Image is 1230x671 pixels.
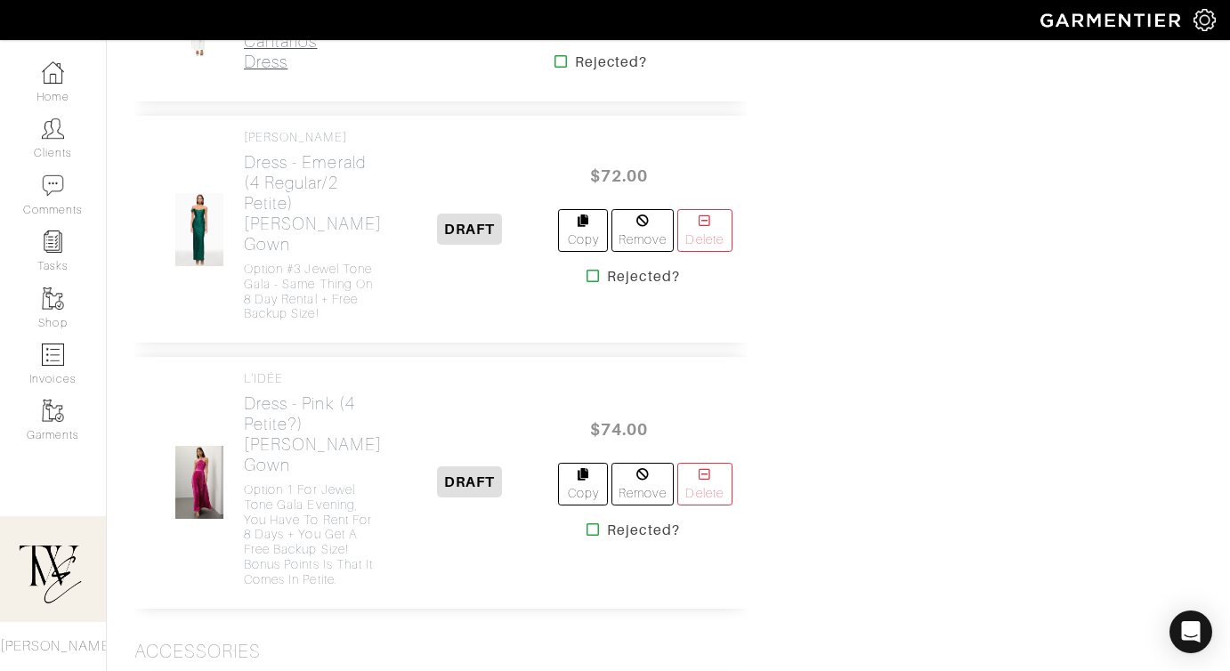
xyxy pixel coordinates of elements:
[42,117,64,140] img: clients-icon-6bae9207a08558b7cb47a8932f037763ab4055f8c8b6bfacd5dc20c3e0201464.png
[244,482,382,587] h4: Option 1 for jewel tone gala evening, you have to rent for 8 days + you get a free backup size! B...
[437,466,502,497] span: DRAFT
[611,209,673,252] a: Remove
[244,152,382,255] h2: Dress - Emerald (4 Regular/2 Petite) [PERSON_NAME] Gown
[437,214,502,245] span: DRAFT
[174,192,225,267] img: hKGZ1aAv9qKnMaSAxx9wdyi3
[42,230,64,253] img: reminder-icon-8004d30b9f0a5d33ae49ab947aed9ed385cf756f9e5892f1edd6e32f2345188e.png
[42,344,64,366] img: orders-icon-0abe47150d42831381b5fb84f609e132dff9fe21cb692f30cb5eec754e2cba89.png
[42,174,64,197] img: comment-icon-a0a6a9ef722e966f86d9cbdc48e553b5cf19dbc54f86b18d962a5391bc8f6eb6.png
[575,52,647,73] strong: Rejected?
[42,287,64,310] img: garments-icon-b7da505a4dc4fd61783c78ac3ca0ef83fa9d6f193b1c9dc38574b1d14d53ca28.png
[244,371,382,587] a: L'IDÉE Dress - Pink (4 Petite?)[PERSON_NAME] Gown Option 1 for jewel tone gala evening, you have ...
[1169,610,1212,653] div: Open Intercom Messenger
[134,641,262,663] h3: Accessories
[677,209,732,252] a: Delete
[244,130,382,321] a: [PERSON_NAME] Dress - Emerald (4 Regular/2 Petite)[PERSON_NAME] Gown Option #3 jewel tone gala - ...
[1194,9,1216,31] img: gear-icon-white-bd11855cb880d31180b6d7d6211b90ccbf57a29d726f0c71d8c61bd08dd39cc2.png
[244,393,382,475] h2: Dress - Pink (4 Petite?) [PERSON_NAME] Gown
[558,209,608,252] a: Copy
[607,266,679,287] strong: Rejected?
[244,130,382,145] h4: [PERSON_NAME]
[42,400,64,422] img: garments-icon-b7da505a4dc4fd61783c78ac3ca0ef83fa9d6f193b1c9dc38574b1d14d53ca28.png
[244,262,382,321] h4: Option #3 jewel tone gala - same thing on 8 day rental + free backup size!
[611,463,673,505] a: Remove
[607,520,679,541] strong: Rejected?
[565,157,672,195] span: $72.00
[677,463,732,505] a: Delete
[1032,4,1194,36] img: garmentier-logo-header-white-b43fb05a5012e4ada735d5af1a66efaba907eab6374d6393d1fbf88cb4ef424d.png
[42,61,64,84] img: dashboard-icon-dbcd8f5a0b271acd01030246c82b418ddd0df26cd7fceb0bd07c9910d44c42f6.png
[244,371,382,386] h4: L'IDÉE
[174,445,225,520] img: NrpsSfNvikhFgcX5F3YdgGhg
[558,463,608,505] a: Copy
[565,410,672,449] span: $74.00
